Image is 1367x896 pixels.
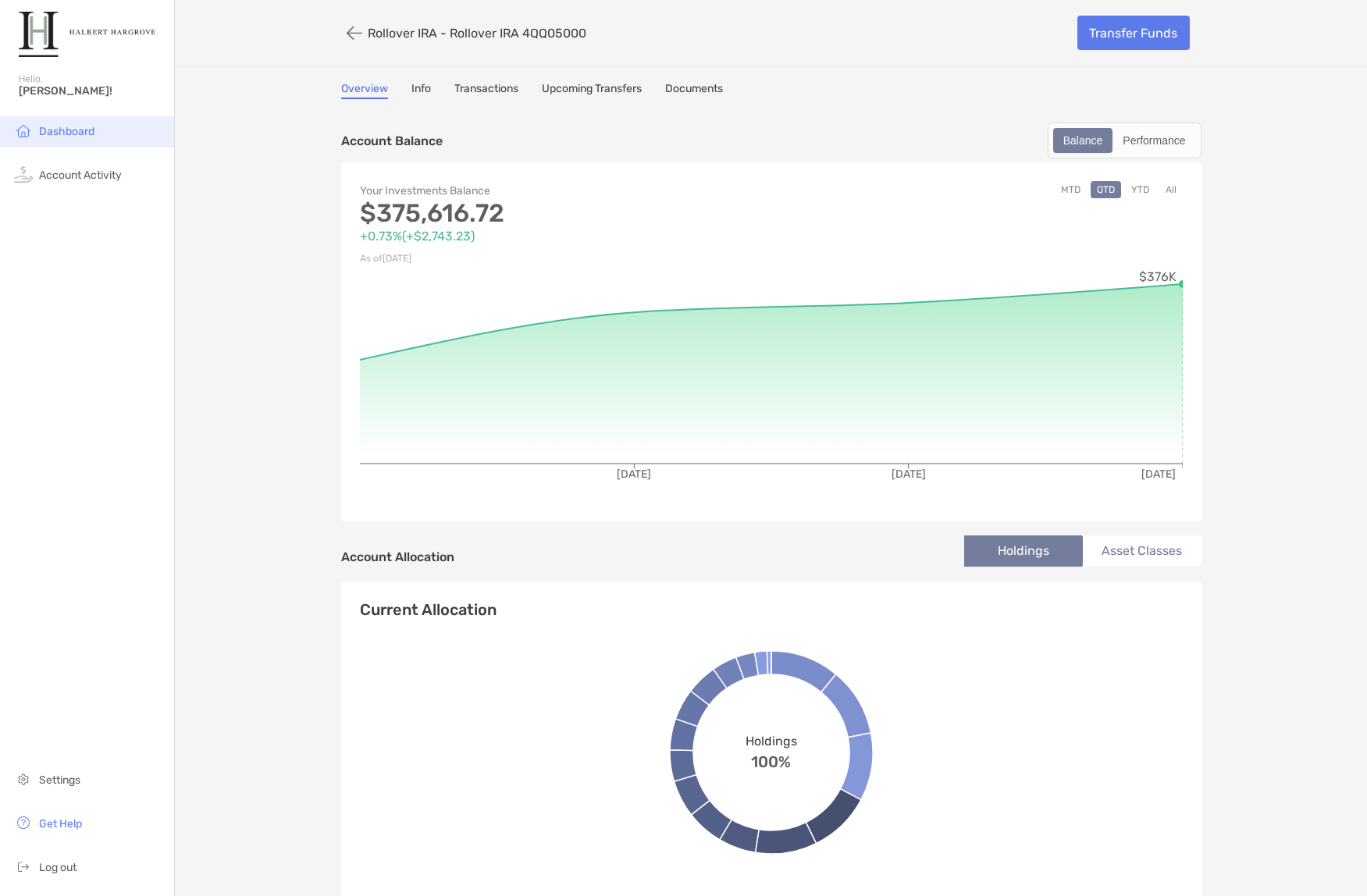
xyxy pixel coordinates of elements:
[1083,535,1201,567] li: Asset Classes
[14,770,33,788] img: settings icon
[1048,123,1201,158] div: segmented control
[1055,181,1087,198] button: MTD
[360,181,771,201] p: Your Investments Balance
[665,82,723,99] a: Documents
[1141,468,1176,481] tspan: [DATE]
[360,226,771,246] p: +0.73% ( +$2,743.23 )
[39,773,80,787] span: Settings
[1077,16,1190,50] a: Transfer Funds
[1114,130,1194,151] div: Performance
[360,600,497,619] h4: Current Allocation
[14,165,33,183] img: activity icon
[891,468,925,481] tspan: [DATE]
[19,6,155,62] img: Zoe Logo
[454,82,518,99] a: Transactions
[542,82,642,99] a: Upcoming Transfers
[746,734,797,748] span: Holdings
[368,26,586,41] p: Rollover IRA - Rollover IRA 4QQ05000
[39,125,94,138] span: Dashboard
[1139,269,1177,284] tspan: $376K
[341,82,388,99] a: Overview
[14,857,33,876] img: logout icon
[19,84,165,98] span: [PERSON_NAME]!
[341,131,443,151] p: Account Balance
[964,535,1083,567] li: Holdings
[617,468,651,481] tspan: [DATE]
[1055,130,1112,151] div: Balance
[1125,181,1155,198] button: YTD
[411,82,431,99] a: Info
[14,121,33,140] img: household icon
[39,169,122,182] span: Account Activity
[360,249,771,268] p: As of [DATE]
[360,204,771,223] p: $375,616.72
[14,813,33,832] img: get-help icon
[341,549,454,564] h4: Account Allocation
[1091,181,1121,198] button: QTD
[1159,181,1183,198] button: All
[39,861,77,874] span: Log out
[751,748,791,771] span: 100%
[39,817,82,830] span: Get Help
